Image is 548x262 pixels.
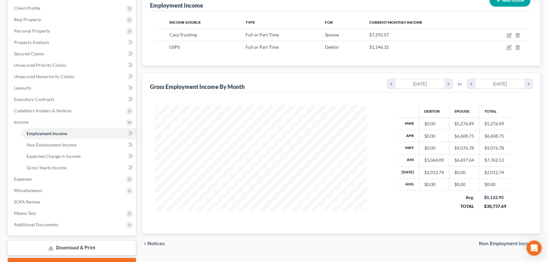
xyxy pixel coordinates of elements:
i: chevron_left [467,79,476,89]
span: Casa Trucking [169,32,197,37]
div: $0.00 [424,121,444,127]
span: Means Test [14,210,36,216]
span: Miscellaneous [14,188,42,193]
span: Type [246,20,255,25]
div: $30,737.69 [484,203,506,209]
div: $5,276.89 [454,121,474,127]
a: Unsecured Nonpriority Claims [9,71,136,82]
a: Gross Yearly Income [22,162,136,173]
span: Non Employment Income [27,142,77,147]
span: Personal Property [14,28,50,34]
div: [DATE] [476,79,524,89]
span: Lawsuits [14,85,31,90]
span: Secured Claims [14,51,44,56]
div: $0.00 [454,169,474,176]
i: chevron_right [524,79,532,89]
a: Non Employment Income [22,139,136,151]
span: Employment Income [27,131,67,136]
div: $5,122.95 [484,194,506,201]
div: $0.00 [424,145,444,151]
span: Full or Part Time [246,44,279,50]
span: Spouse [325,32,339,37]
th: Jun [396,154,419,166]
a: Executory Contracts [9,94,136,105]
div: $0.00 [424,181,444,188]
span: USPS [169,44,180,50]
div: Open Intercom Messenger [526,240,542,256]
span: Expenses [14,176,32,182]
td: $6,608.75 [479,130,511,142]
div: $9,076.78 [454,145,474,151]
div: Avg. [454,194,474,201]
i: chevron_left [387,79,396,89]
div: $6,697.64 [454,157,474,163]
i: chevron_left [142,241,147,246]
th: [DATE] [396,166,419,178]
div: Employment Income [150,2,203,9]
span: Additional Documents [14,222,59,227]
div: $2,012.74 [424,169,444,176]
span: $1,146.32 [369,44,389,50]
i: chevron_right [444,79,452,89]
a: SOFA Review [9,196,136,208]
a: Download & Print [8,240,136,255]
div: $6,608.75 [454,133,474,139]
div: $0.00 [424,133,444,139]
span: For [325,20,333,25]
td: $2,012.74 [479,166,511,178]
div: $1,064.89 [424,157,444,163]
th: Debtor [419,105,449,118]
span: SOFA Review [14,199,40,204]
a: Expected Change in Income [22,151,136,162]
td: $5,276.89 [479,118,511,130]
td: $9,076.78 [479,142,511,154]
th: Spouse [449,105,479,118]
span: to [458,81,462,87]
span: Notices [147,241,165,246]
button: Non Employment Income chevron_right [479,241,540,246]
span: Client Profile [14,5,40,11]
span: $7,292.57 [369,32,389,37]
span: Current Monthly Income [369,20,422,25]
th: Aug [396,178,419,190]
a: Unsecured Priority Claims [9,59,136,71]
div: [DATE] [396,79,444,89]
th: Apr [396,130,419,142]
td: $0.00 [479,178,511,190]
span: Non Employment Income [479,241,535,246]
div: $0.00 [454,181,474,188]
td: $7,762.53 [479,154,511,166]
span: Codebtors Insiders & Notices [14,108,72,113]
span: Income Source [169,20,201,25]
span: Full or Part Time [246,32,279,37]
th: Mar [396,118,419,130]
th: May [396,142,419,154]
span: Income [14,119,28,125]
div: Gross Employment Income By Month [150,83,245,90]
span: Gross Yearly Income [27,165,67,170]
span: Real Property [14,17,41,22]
a: Secured Claims [9,48,136,59]
a: Property Analysis [9,37,136,48]
a: Employment Income [22,128,136,139]
span: Unsecured Nonpriority Claims [14,74,74,79]
span: Debtor [325,44,339,50]
th: Total [479,105,511,118]
div: TOTAL [454,203,474,209]
span: Unsecured Priority Claims [14,62,66,68]
span: Property Analysis [14,40,49,45]
span: Executory Contracts [14,97,54,102]
a: Lawsuits [9,82,136,94]
button: chevron_left Notices [142,241,165,246]
span: Expected Change in Income [27,153,81,159]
